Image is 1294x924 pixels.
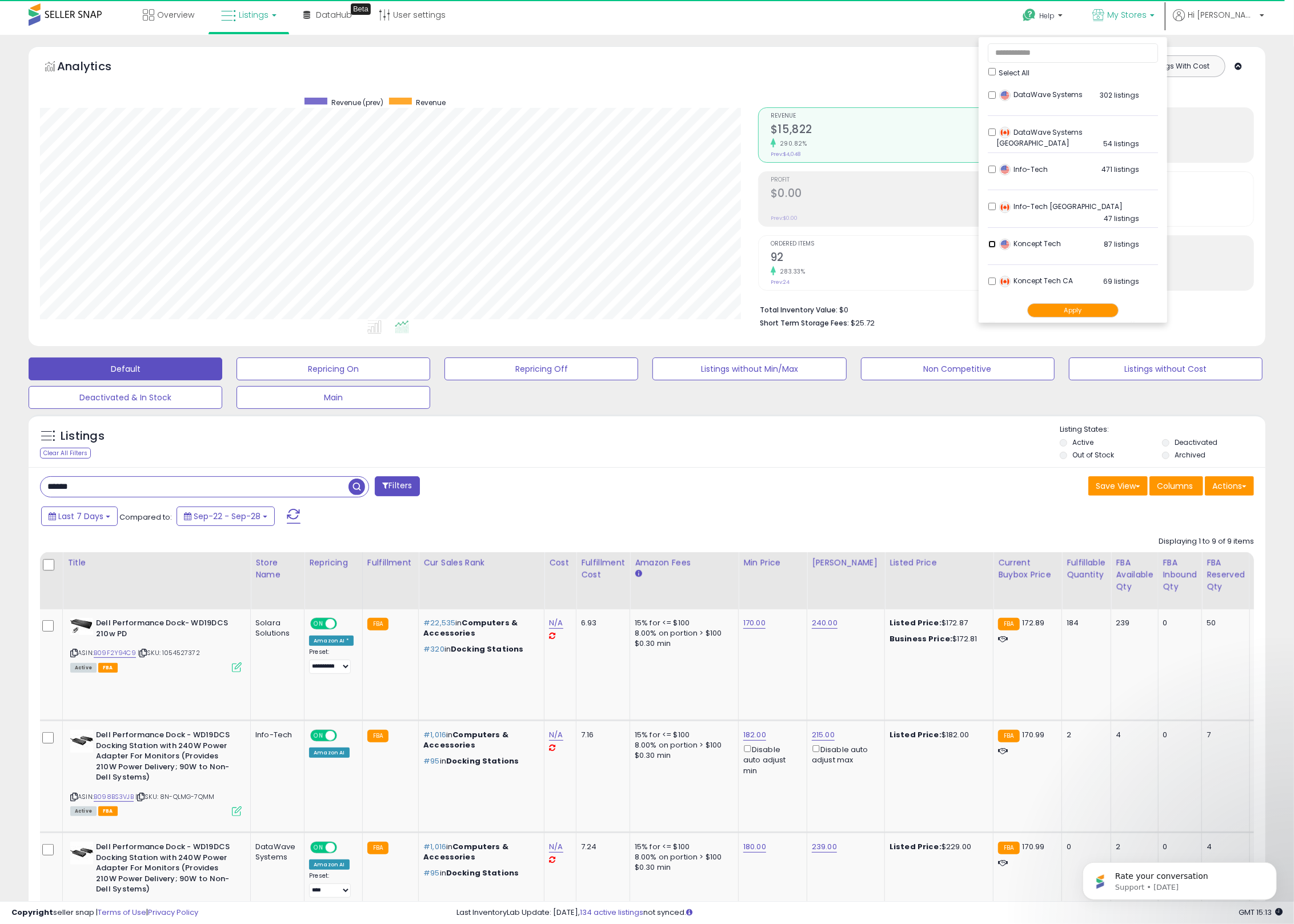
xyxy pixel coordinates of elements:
span: Revenue [416,98,446,107]
img: usa.png [999,164,1011,175]
span: OFF [335,843,354,853]
div: DataWave Systems [255,842,295,862]
b: Dell Performance Dock - WD19DCS Docking Station with 240W Power Adapter For Monitors (Provides 21... [96,842,235,898]
img: 31fw9oB74EL._SL40_.jpg [70,730,93,753]
a: 180.00 [743,841,766,853]
h2: 92 [771,251,1000,266]
small: Amazon Fees. [635,569,642,579]
div: $229.00 [890,842,984,852]
a: 240.00 [812,617,838,629]
div: 7 [1207,730,1241,740]
div: $172.81 [890,634,984,644]
div: Listed Price [890,557,988,569]
small: FBA [998,618,1019,630]
h5: Analytics [57,58,134,77]
img: usa.png [999,90,1011,101]
div: Repricing [309,557,358,569]
div: Title [67,557,246,569]
div: 8.00% on portion > $100 [635,628,730,638]
button: Deactivated & In Stock [29,386,222,409]
span: #95 [423,756,439,766]
span: ON [311,843,326,853]
span: ON [311,619,326,629]
span: 170.99 [1023,841,1045,852]
small: Prev: 24 [771,279,790,286]
span: | SKU: 8N-QLMG-7QMM [135,792,214,801]
div: Tooltip anchor [351,3,371,15]
div: 4 [1116,730,1149,740]
span: DataWave Systems [999,90,1083,99]
span: Revenue (prev) [331,98,383,107]
div: Preset: [309,648,354,674]
span: OFF [335,731,354,741]
span: Sep-22 - Sep-28 [194,511,261,522]
span: Profit [771,177,1000,183]
div: seller snap | | [11,907,198,918]
p: in [423,644,535,654]
button: Main [237,386,430,409]
div: $0.30 min [635,750,730,761]
a: B09F2Y94C9 [94,648,136,658]
span: Select All [999,68,1029,78]
b: Short Term Storage Fees: [760,318,849,328]
div: ASIN: [70,618,242,671]
div: Fulfillment Cost [581,557,625,581]
span: Docking Stations [446,756,519,766]
span: #95 [423,867,439,878]
span: My Stores [1107,9,1147,21]
div: $182.00 [890,730,984,740]
span: Listings [239,9,269,21]
a: 170.00 [743,617,766,629]
b: Total Inventory Value: [760,305,838,315]
span: 170.99 [1023,729,1045,740]
button: Last 7 Days [41,507,118,526]
div: $172.87 [890,618,984,628]
a: 239.00 [812,841,837,853]
span: Revenue [771,113,1000,119]
a: 134 active listings [580,907,643,918]
span: Info-Tech [999,164,1048,174]
span: Ordered Items [771,241,1000,247]
div: 184 [1067,618,1102,628]
button: Actions [1205,476,1254,496]
button: Repricing On [237,357,430,380]
div: Cur Sales Rank [423,557,539,569]
span: DataWave Systems [GEOGRAPHIC_DATA] [996,127,1083,148]
div: 239 [1116,618,1149,628]
p: in [423,730,535,750]
div: Solara Solutions [255,618,295,638]
div: Fulfillment [367,557,414,569]
li: $0 [760,302,1245,316]
div: 6.93 [581,618,621,628]
button: Filters [375,476,419,496]
span: FBA [98,663,118,673]
button: Columns [1149,476,1203,496]
img: canada.png [999,276,1011,287]
span: ON [311,731,326,741]
span: 54 listings [1103,139,1139,148]
span: 87 listings [1104,239,1139,249]
span: Columns [1157,480,1193,492]
a: N/A [549,617,563,629]
img: usa.png [999,239,1011,250]
div: 7.24 [581,842,621,852]
div: [PERSON_NAME] [812,557,880,569]
div: 0 [1163,618,1193,628]
img: 310dl0kGKkL._SL40_.jpg [70,618,93,635]
b: Listed Price: [890,841,942,852]
div: 2 [1067,730,1102,740]
h2: $15,822 [771,123,1000,138]
small: FBA [367,842,388,854]
div: 8.00% on portion > $100 [635,852,730,862]
span: Compared to: [119,512,172,523]
img: canada.png [999,127,1011,138]
span: Computers & Accessories [423,729,508,750]
h2: $0.00 [771,187,1000,202]
p: in [423,756,535,766]
div: Clear All Filters [40,448,91,459]
div: FBA inbound Qty [1163,557,1197,593]
a: Hi [PERSON_NAME] [1173,9,1264,35]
